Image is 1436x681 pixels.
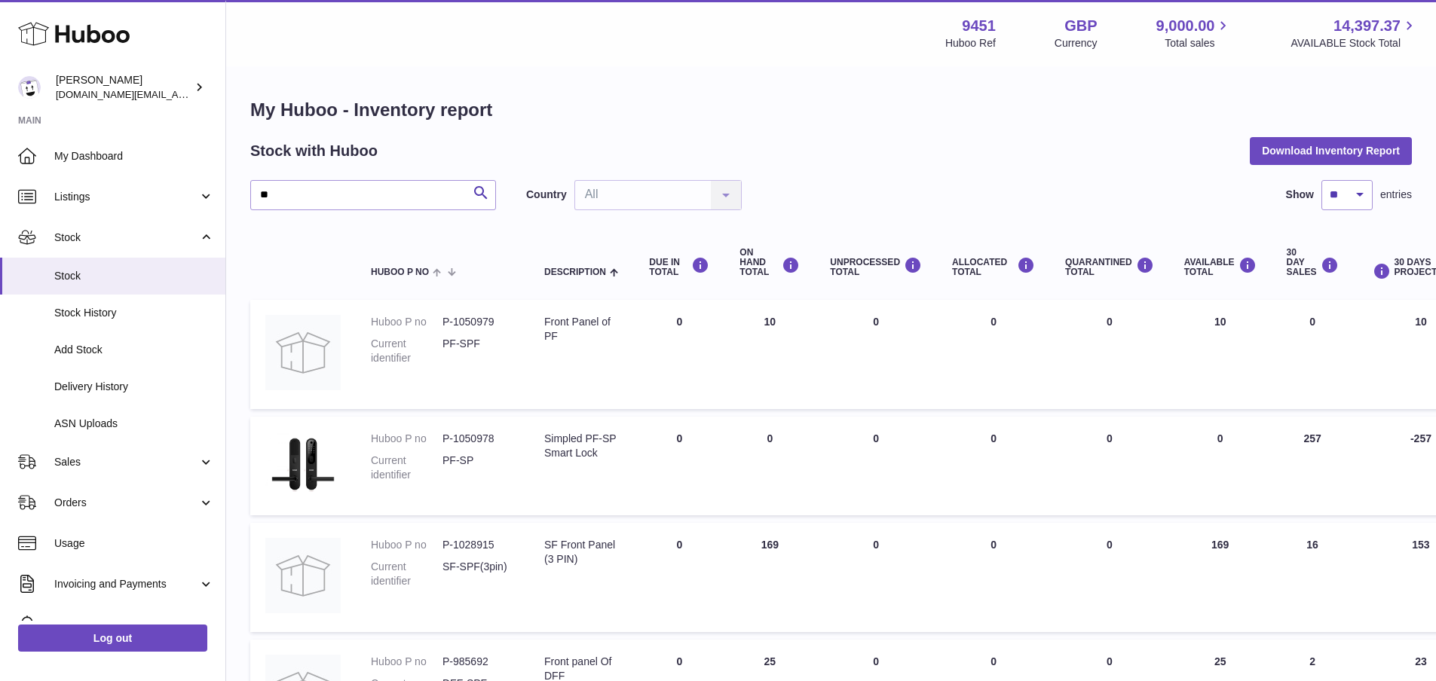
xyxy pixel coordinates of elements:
[265,315,341,390] img: product image
[54,306,214,320] span: Stock History
[1055,36,1098,50] div: Currency
[371,432,442,446] dt: Huboo P no
[265,538,341,613] img: product image
[1169,417,1272,515] td: 0
[1272,523,1354,632] td: 16
[54,455,198,469] span: Sales
[1107,432,1113,444] span: 0
[1291,36,1418,50] span: AVAILABLE Stock Total
[1272,300,1354,409] td: 0
[830,257,922,277] div: UNPROCESSED Total
[371,538,442,552] dt: Huboo P no
[371,655,442,669] dt: Huboo P no
[371,315,442,329] dt: Huboo P no
[1107,655,1113,667] span: 0
[544,538,619,566] div: SF Front Panel (3 PIN)
[649,257,709,277] div: DUE IN TOTAL
[54,618,214,632] span: Cases
[442,538,514,552] dd: P-1028915
[56,88,300,100] span: [DOMAIN_NAME][EMAIL_ADDRESS][DOMAIN_NAME]
[544,432,619,460] div: Simpled PF-SP Smart Lock
[1169,300,1272,409] td: 10
[952,257,1035,277] div: ALLOCATED Total
[1287,248,1339,278] div: 30 DAY SALES
[250,98,1412,122] h1: My Huboo - Inventory report
[815,300,937,409] td: 0
[815,417,937,515] td: 0
[54,417,214,431] span: ASN Uploads
[1184,257,1257,277] div: AVAILABLE Total
[442,315,514,329] dd: P-1050979
[371,560,442,588] dt: Current identifier
[371,337,442,365] dt: Current identifier
[442,432,514,446] dd: P-1050978
[54,343,214,357] span: Add Stock
[962,16,996,36] strong: 9451
[1107,316,1113,328] span: 0
[54,269,214,283] span: Stock
[1156,16,1215,36] span: 9,000.00
[1250,137,1412,164] button: Download Inventory Report
[724,417,815,515] td: 0
[634,523,724,632] td: 0
[1333,16,1401,36] span: 14,397.37
[724,300,815,409] td: 10
[1107,539,1113,551] span: 0
[1064,16,1097,36] strong: GBP
[724,523,815,632] td: 169
[1065,257,1154,277] div: QUARANTINED Total
[442,655,514,669] dd: P-985692
[937,300,1050,409] td: 0
[634,417,724,515] td: 0
[1169,523,1272,632] td: 169
[442,337,514,365] dd: PF-SPF
[1286,188,1314,202] label: Show
[937,523,1050,632] td: 0
[442,560,514,588] dd: SF-SPF(3pin)
[815,523,937,632] td: 0
[371,453,442,482] dt: Current identifier
[526,188,567,202] label: Country
[265,432,341,496] img: product image
[18,625,207,652] a: Log out
[371,267,429,277] span: Huboo P no
[1272,417,1354,515] td: 257
[1380,188,1412,202] span: entries
[54,380,214,394] span: Delivery History
[250,141,378,161] h2: Stock with Huboo
[54,536,214,551] span: Usage
[937,417,1050,515] td: 0
[1165,36,1232,50] span: Total sales
[54,496,198,510] span: Orders
[442,453,514,482] dd: PF-SP
[54,577,198,591] span: Invoicing and Payments
[739,248,800,278] div: ON HAND Total
[54,149,214,163] span: My Dashboard
[18,76,41,99] img: amir.ch@gmail.com
[945,36,996,50] div: Huboo Ref
[54,231,198,245] span: Stock
[1291,16,1418,50] a: 14,397.37 AVAILABLE Stock Total
[54,190,198,204] span: Listings
[544,315,619,344] div: Front Panel of PF
[1156,16,1232,50] a: 9,000.00 Total sales
[544,267,606,277] span: Description
[56,73,191,102] div: [PERSON_NAME]
[634,300,724,409] td: 0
